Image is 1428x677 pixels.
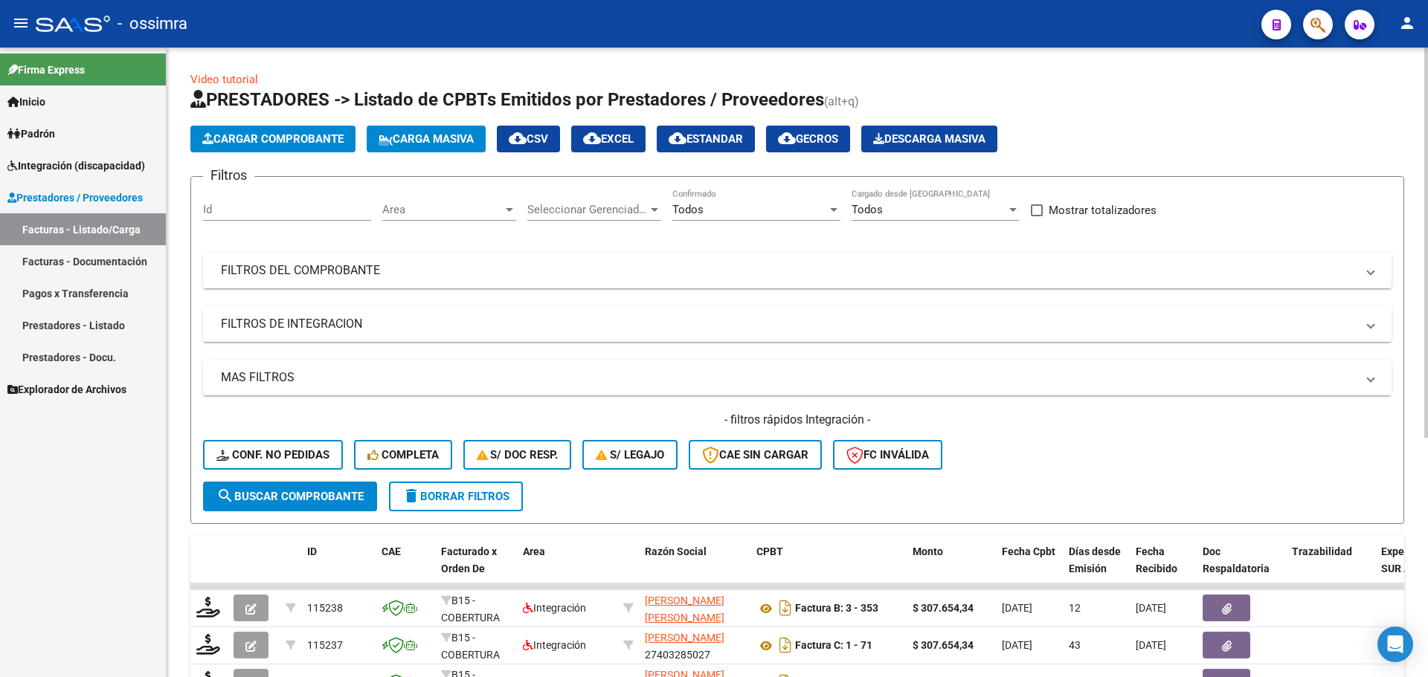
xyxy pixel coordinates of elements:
[1136,639,1166,651] span: [DATE]
[750,536,907,601] datatable-header-cell: CPBT
[118,7,187,40] span: - ossimra
[852,203,883,216] span: Todos
[203,440,343,470] button: Conf. no pedidas
[1398,14,1416,32] mat-icon: person
[672,203,704,216] span: Todos
[1069,602,1081,614] span: 12
[776,596,795,620] i: Descargar documento
[527,203,648,216] span: Seleccionar Gerenciador
[190,73,258,86] a: Video tutorial
[216,487,234,505] mat-icon: search
[645,595,724,623] span: [PERSON_NAME] [PERSON_NAME]
[203,412,1392,428] h4: - filtros rápidos Integración -
[203,482,377,511] button: Buscar Comprobante
[1063,536,1130,601] datatable-header-cell: Días desde Emisión
[463,440,572,470] button: S/ Doc Resp.
[221,369,1356,386] mat-panel-title: MAS FILTROS
[1130,536,1197,601] datatable-header-cell: Fecha Recibido
[523,639,586,651] span: Integración
[202,132,344,146] span: Cargar Comprobante
[861,126,997,152] app-download-masive: Descarga masiva de comprobantes (adjuntos)
[221,262,1356,279] mat-panel-title: FILTROS DEL COMPROBANTE
[509,129,527,147] mat-icon: cloud_download
[702,448,808,461] span: CAE SIN CARGAR
[861,126,997,152] button: Descarga Masiva
[1002,602,1032,614] span: [DATE]
[873,132,985,146] span: Descarga Masiva
[523,602,586,614] span: Integración
[645,629,744,661] div: 27403285027
[367,126,486,152] button: Carga Masiva
[645,545,707,557] span: Razón Social
[996,536,1063,601] datatable-header-cell: Fecha Cpbt
[509,132,548,146] span: CSV
[190,89,824,110] span: PRESTADORES -> Listado de CPBTs Emitidos por Prestadores / Proveedores
[389,482,523,511] button: Borrar Filtros
[669,132,743,146] span: Estandar
[645,592,744,623] div: 27409002345
[376,536,435,601] datatable-header-cell: CAE
[523,545,545,557] span: Area
[1203,545,1270,574] span: Doc Respaldatoria
[795,640,872,652] strong: Factura C: 1 - 71
[1002,545,1055,557] span: Fecha Cpbt
[1197,536,1286,601] datatable-header-cell: Doc Respaldatoria
[402,490,509,503] span: Borrar Filtros
[639,536,750,601] datatable-header-cell: Razón Social
[301,536,376,601] datatable-header-cell: ID
[441,595,509,641] span: B15 - COBERTURA DE SALUD S.A.
[1136,602,1166,614] span: [DATE]
[441,545,497,574] span: Facturado x Orden De
[795,603,878,615] strong: Factura B: 3 - 353
[1136,545,1177,574] span: Fecha Recibido
[379,132,474,146] span: Carga Masiva
[216,448,329,461] span: Conf. no pedidas
[203,360,1392,395] mat-expansion-panel-header: MAS FILTROS
[7,126,55,142] span: Padrón
[203,253,1392,288] mat-expansion-panel-header: FILTROS DEL COMPROBANTE
[1286,536,1375,601] datatable-header-cell: Trazabilidad
[1377,626,1413,662] div: Open Intercom Messenger
[657,126,755,152] button: Estandar
[216,490,364,503] span: Buscar Comprobante
[497,126,560,152] button: CSV
[1002,639,1032,651] span: [DATE]
[435,536,517,601] datatable-header-cell: Facturado x Orden De
[190,126,356,152] button: Cargar Comprobante
[756,545,783,557] span: CPBT
[778,132,838,146] span: Gecros
[1069,545,1121,574] span: Días desde Emisión
[778,129,796,147] mat-icon: cloud_download
[1069,639,1081,651] span: 43
[833,440,942,470] button: FC Inválida
[583,129,601,147] mat-icon: cloud_download
[402,487,420,505] mat-icon: delete
[203,165,254,186] h3: Filtros
[669,129,686,147] mat-icon: cloud_download
[846,448,929,461] span: FC Inválida
[645,632,724,644] span: [PERSON_NAME]
[307,545,317,557] span: ID
[1292,545,1352,557] span: Trazabilidad
[7,94,45,110] span: Inicio
[307,639,343,651] span: 115237
[571,126,646,152] button: EXCEL
[354,440,452,470] button: Completa
[7,381,126,398] span: Explorador de Archivos
[583,132,634,146] span: EXCEL
[7,190,143,206] span: Prestadores / Proveedores
[913,545,943,557] span: Monto
[913,639,974,651] strong: $ 307.654,34
[517,536,617,601] datatable-header-cell: Area
[367,448,439,461] span: Completa
[907,536,996,601] datatable-header-cell: Monto
[221,316,1356,332] mat-panel-title: FILTROS DE INTEGRACION
[913,602,974,614] strong: $ 307.654,34
[7,158,145,174] span: Integración (discapacidad)
[596,448,664,461] span: S/ legajo
[689,440,822,470] button: CAE SIN CARGAR
[307,602,343,614] span: 115238
[1049,201,1157,219] span: Mostrar totalizadores
[824,94,859,108] span: (alt+q)
[12,14,30,32] mat-icon: menu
